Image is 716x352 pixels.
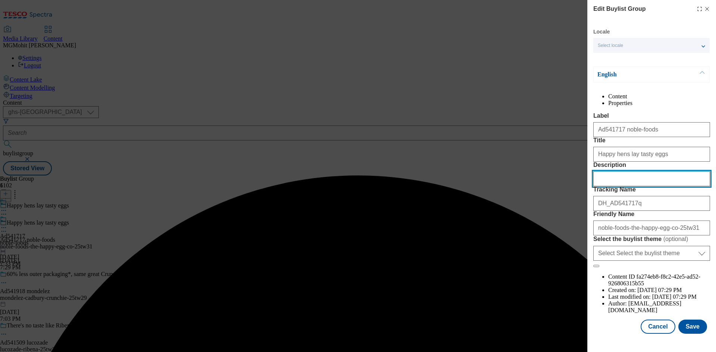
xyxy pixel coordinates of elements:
label: Label [593,112,710,119]
label: Tracking Name [593,186,710,193]
label: Friendly Name [593,211,710,218]
li: Last modified on: [608,294,710,300]
span: Select locale [598,43,623,48]
input: Enter Friendly Name [593,221,710,235]
span: ( optional ) [663,236,688,242]
label: Title [593,137,710,144]
li: Author: [608,300,710,314]
li: Content ID [608,273,710,287]
li: Content [608,93,710,100]
input: Enter Label [593,122,710,137]
label: Locale [593,30,610,34]
p: English [597,71,676,78]
span: fa274eb8-f8c2-42e5-ad52-926806315b55 [608,273,700,286]
li: Created on: [608,287,710,294]
button: Cancel [641,320,675,334]
h4: Edit Buylist Group [593,4,646,13]
li: Properties [608,100,710,107]
span: [DATE] 07:29 PM [652,294,697,300]
label: Select the buylist theme [593,235,710,243]
button: Save [678,320,707,334]
span: [EMAIL_ADDRESS][DOMAIN_NAME] [608,300,681,313]
input: Enter Description [593,171,710,186]
input: Enter Tracking Name [593,196,710,211]
span: [DATE] 07:29 PM [637,287,682,293]
label: Description [593,162,710,168]
input: Enter Title [593,147,710,162]
button: Select locale [593,38,710,53]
